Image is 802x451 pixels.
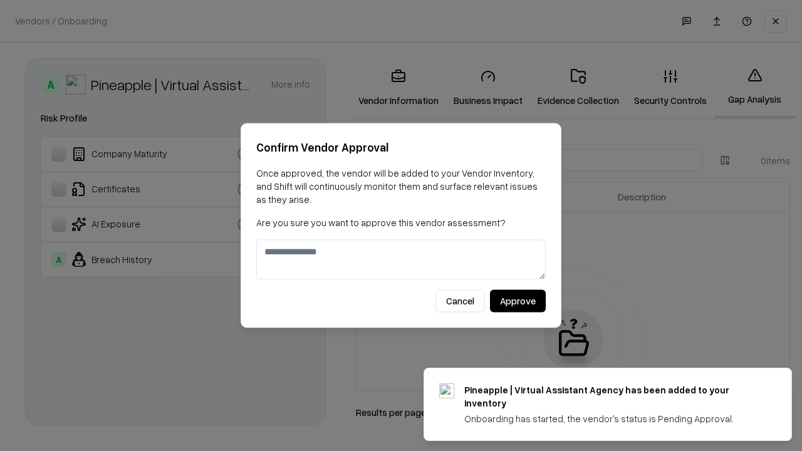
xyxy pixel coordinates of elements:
button: Cancel [435,290,485,313]
p: Once approved, the vendor will be added to your Vendor Inventory, and Shift will continuously mon... [256,167,546,206]
div: Onboarding has started, the vendor's status is Pending Approval. [464,412,761,425]
div: Pineapple | Virtual Assistant Agency has been added to your inventory [464,383,761,410]
p: Are you sure you want to approve this vendor assessment? [256,216,546,229]
img: trypineapple.com [439,383,454,398]
button: Approve [490,290,546,313]
h2: Confirm Vendor Approval [256,138,546,157]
